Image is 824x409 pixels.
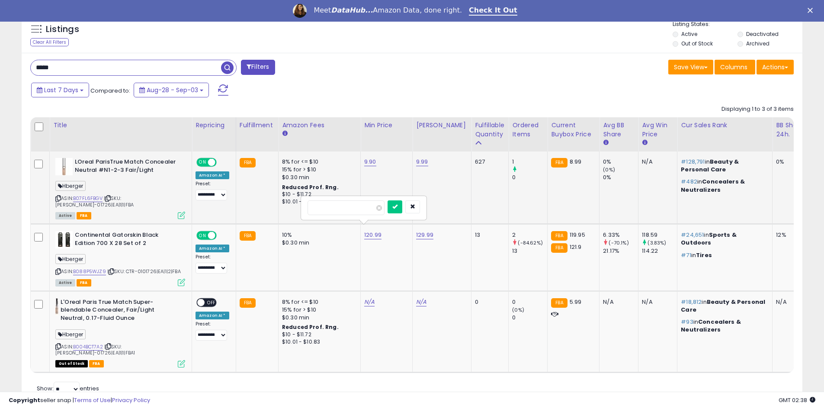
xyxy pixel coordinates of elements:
div: 8% for <= $10 [282,158,354,166]
span: 2025-09-11 02:38 GMT [779,396,815,404]
a: B004BCT7A2 [73,343,103,351]
div: 0 [512,298,547,306]
div: $10 - $11.72 [282,191,354,198]
span: Last 7 Days [44,86,78,94]
div: 114.22 [642,247,677,255]
div: 6.33% [603,231,638,239]
label: Archived [746,40,769,47]
span: #24,651 [681,231,704,239]
strong: Copyright [9,396,40,404]
button: Save View [668,60,713,74]
small: Avg Win Price. [642,139,647,147]
div: 1 [512,158,547,166]
a: B07FL6FBGV [73,195,103,202]
small: FBA [240,231,256,241]
small: FBA [551,158,567,167]
span: | SKU: [PERSON_NAME]-01726|EA|1|1|FBA1 [55,343,135,356]
span: Hberger [55,181,86,191]
div: 2 [512,231,547,239]
span: OFF [215,232,229,239]
span: #128,791 [681,158,705,166]
small: (0%) [512,306,524,313]
img: Profile image for Georgie [293,4,307,18]
div: Avg BB Share [603,121,635,139]
p: in [681,318,766,334]
b: Reduced Prof. Rng. [282,184,339,191]
span: ON [197,232,208,239]
span: OFF [215,159,229,166]
span: All listings currently available for purchase on Amazon [55,212,75,219]
span: FBA [89,360,104,367]
div: Ordered Items [512,121,544,139]
div: N/A [776,298,805,306]
div: $10 - $11.72 [282,331,354,338]
label: Active [681,30,697,38]
span: 8.99 [570,158,582,166]
b: L'Oreal Paris True Match Super-blendable Concealer, Fair/Light Neutral, 0.17-Fluid Ounce [61,298,166,325]
span: Concealers & Neutralizers [681,318,741,334]
p: in [681,251,766,259]
div: 21.17% [603,247,638,255]
button: Columns [715,60,755,74]
button: Aug-28 - Sep-03 [134,83,209,97]
div: N/A [642,298,670,306]
span: | SKU: CTR-0101726|EA|1|2|FBA [107,268,181,275]
h5: Listings [46,23,79,35]
span: All listings that are currently out of stock and unavailable for purchase on Amazon [55,360,88,367]
a: 129.99 [416,231,433,239]
div: Fulfillment [240,121,275,130]
div: N/A [642,158,670,166]
small: (-84.62%) [518,239,542,246]
span: 121.9 [570,243,582,251]
span: FBA [77,212,91,219]
div: Preset: [196,181,229,200]
span: OFF [205,299,218,306]
div: ASIN: [55,158,185,218]
div: Min Price [364,121,409,130]
a: 9.90 [364,158,376,166]
div: 10% [282,231,354,239]
small: (-70.1%) [609,239,628,246]
small: FBA [551,231,567,241]
div: Close [808,8,816,13]
div: $10.01 - $10.83 [282,338,354,346]
div: Amazon AI * [196,245,229,252]
small: FBA [551,243,567,253]
small: Avg BB Share. [603,139,608,147]
p: Listing States: [673,20,802,29]
div: Title [53,121,188,130]
div: 0 [475,298,502,306]
p: in [681,231,766,247]
div: Displaying 1 to 3 of 3 items [721,105,794,113]
b: Reduced Prof. Rng. [282,323,339,331]
small: (3.83%) [648,239,666,246]
div: 0 [512,174,547,181]
a: N/A [416,298,426,306]
div: 0% [603,158,638,166]
span: Concealers & Neutralizers [681,177,745,193]
span: Show: entries [37,384,99,393]
img: 41NoSdfDpxL._SL40_.jpg [55,231,73,248]
b: LOreal ParisTrue Match Concealer Neutral #N1-2-3 Fair/Light [75,158,180,176]
a: Terms of Use [74,396,111,404]
span: Tires [696,251,712,259]
span: #18,812 [681,298,702,306]
span: Aug-28 - Sep-03 [147,86,198,94]
div: 118.59 [642,231,677,239]
div: $0.30 min [282,314,354,322]
span: Hberger [55,254,86,264]
small: (0%) [603,166,615,173]
div: $0.30 min [282,239,354,247]
p: in [681,298,766,314]
span: #482 [681,177,697,186]
div: Meet Amazon Data, done right. [314,6,462,15]
div: Fulfillable Quantity [475,121,505,139]
a: Privacy Policy [112,396,150,404]
span: Beauty & Personal Care [681,298,765,314]
span: All listings currently available for purchase on Amazon [55,279,75,287]
a: B088P5WJZ9 [73,268,106,275]
span: FBA [77,279,91,287]
a: Check It Out [469,6,517,16]
div: 13 [512,247,547,255]
div: Cur Sales Rank [681,121,769,130]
